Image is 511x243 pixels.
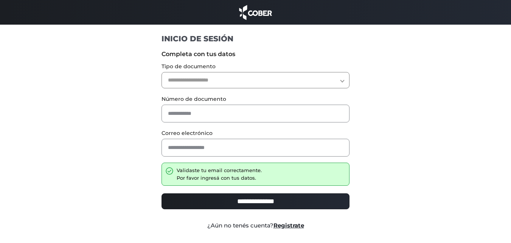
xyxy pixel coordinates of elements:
img: cober_marca.png [237,4,274,21]
div: ¿Aún no tenés cuenta? [156,221,355,230]
a: Registrate [273,222,304,229]
label: Correo electrónico [162,129,349,137]
label: Tipo de documento [162,63,349,71]
div: Validaste tu email correctamente. Por favor ingresá con tus datos. [177,167,262,182]
h1: INICIO DE SESIÓN [162,34,349,44]
label: Completa con tus datos [162,50,349,59]
label: Número de documento [162,95,349,103]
